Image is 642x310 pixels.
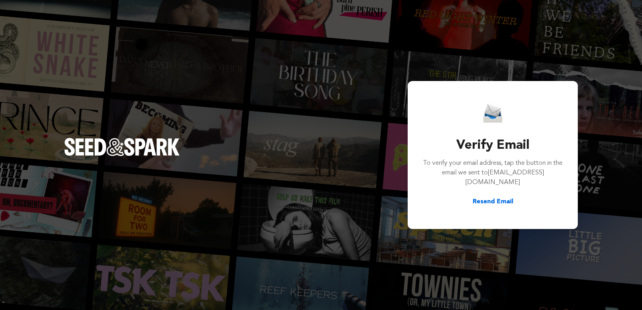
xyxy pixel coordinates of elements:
[483,103,502,123] img: Seed&Spark Email Icon
[422,158,563,187] p: To verify your email address, tap the button in the email we sent to
[64,138,180,172] a: Seed&Spark Homepage
[64,138,180,156] img: Seed&Spark Logo
[465,170,544,186] span: [EMAIL_ADDRESS][DOMAIN_NAME]
[422,136,563,155] h3: Verify Email
[473,197,513,207] button: Resend Email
